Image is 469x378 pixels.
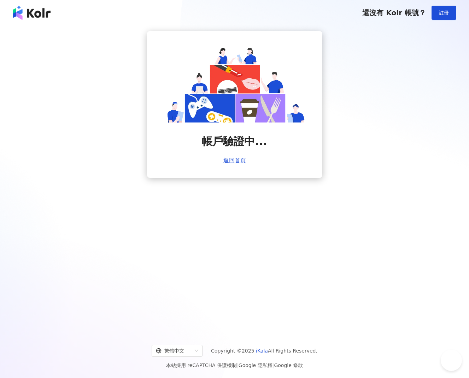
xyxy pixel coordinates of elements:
img: logo [13,6,51,20]
span: | [272,362,274,368]
a: iKala [256,348,268,354]
span: 註冊 [439,10,449,16]
span: | [237,362,239,368]
div: 繁體中文 [156,345,192,356]
a: 返回首頁 [223,157,246,164]
span: Copyright © 2025 All Rights Reserved. [211,347,317,355]
a: Google 條款 [274,362,303,368]
img: account is verifying [164,45,305,123]
a: Google 隱私權 [239,362,272,368]
span: 帳戶驗證中... [202,134,267,149]
span: 還沒有 Kolr 帳號？ [362,8,426,17]
span: 本站採用 reCAPTCHA 保護機制 [166,361,303,370]
button: 註冊 [432,6,456,20]
iframe: Help Scout Beacon - Open [441,350,462,371]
